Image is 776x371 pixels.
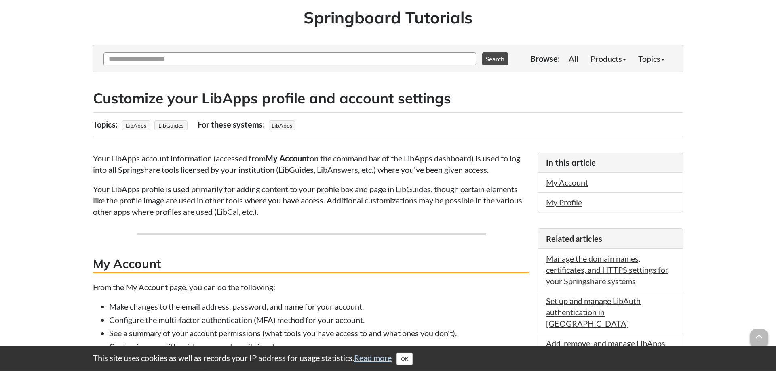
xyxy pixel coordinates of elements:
p: Your LibApps profile is used primarily for adding content to your profile box and page in LibGuid... [93,183,529,217]
div: This site uses cookies as well as records your IP address for usage statistics. [85,352,691,365]
p: Your LibApps account information (accessed from on the command bar of the LibApps dashboard) is u... [93,153,529,175]
a: All [563,50,584,67]
div: Topics: [93,117,120,132]
li: See a summary of your account permissions (what tools you have access to and what ones you don't). [109,327,529,339]
p: From the My Account page, you can do the following: [93,281,529,293]
button: Close [396,353,413,365]
h3: In this article [546,157,675,168]
p: Browse: [530,53,560,64]
a: Set up and manage LibAuth authentication in [GEOGRAPHIC_DATA] [546,296,641,328]
a: LibApps [124,119,148,131]
strong: My Account [266,153,310,163]
a: Products [584,50,632,67]
a: arrow_upward [750,330,768,340]
li: Configure the multi-factor authentication (MFA) method for your account. [109,314,529,325]
li: Make changes to the email address, password, and name for your account. [109,301,529,312]
span: LibApps [269,120,295,130]
a: My Profile [546,197,582,207]
div: For these systems: [198,117,267,132]
li: Customize your title, nickname, and email signature. [109,341,529,352]
a: My Account [546,178,588,187]
a: Add, remove, and manage LibApps staff & patron accounts [546,338,665,359]
h3: My Account [93,255,529,273]
a: Manage the domain names, certificates, and HTTPS settings for your Springshare systems [546,254,668,286]
span: arrow_upward [750,329,768,347]
a: Topics [632,50,671,67]
button: Search [482,52,508,65]
h2: Customize your LibApps profile and account settings [93,88,683,108]
a: LibGuides [157,119,185,131]
h1: Springboard Tutorials [99,6,677,29]
span: Related articles [546,234,602,243]
a: Read more [354,353,392,363]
